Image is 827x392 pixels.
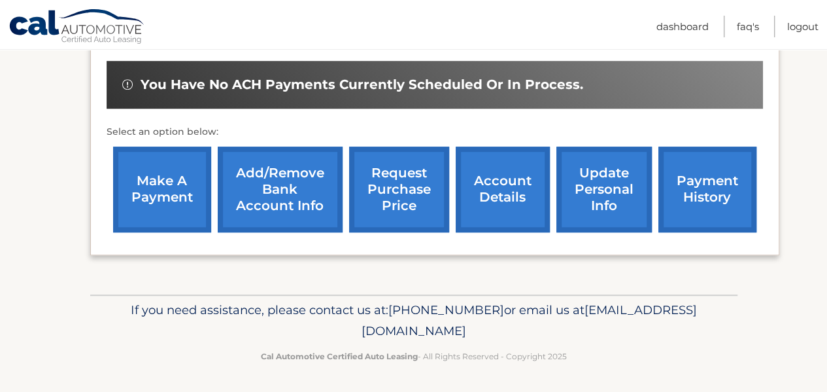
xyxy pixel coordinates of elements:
[107,124,763,140] p: Select an option below:
[218,147,343,232] a: Add/Remove bank account info
[656,16,709,37] a: Dashboard
[8,9,146,46] a: Cal Automotive
[787,16,819,37] a: Logout
[113,147,211,232] a: make a payment
[261,351,418,361] strong: Cal Automotive Certified Auto Leasing
[456,147,550,232] a: account details
[556,147,652,232] a: update personal info
[141,77,583,93] span: You have no ACH payments currently scheduled or in process.
[658,147,756,232] a: payment history
[122,79,133,90] img: alert-white.svg
[737,16,759,37] a: FAQ's
[349,147,449,232] a: request purchase price
[388,302,504,317] span: [PHONE_NUMBER]
[99,349,729,363] p: - All Rights Reserved - Copyright 2025
[99,300,729,342] p: If you need assistance, please contact us at: or email us at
